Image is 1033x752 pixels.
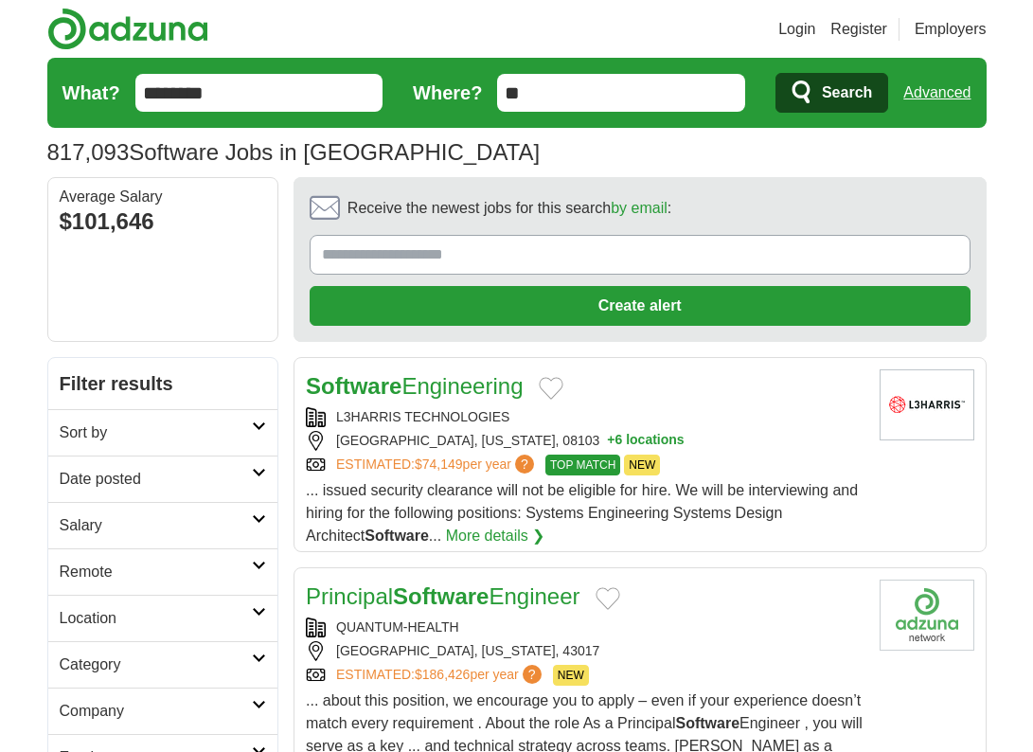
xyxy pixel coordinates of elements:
[915,18,987,41] a: Employers
[880,580,974,651] img: Company logo
[545,455,620,475] span: TOP MATCH
[60,514,253,537] h2: Salary
[830,18,887,41] a: Register
[306,482,858,544] span: ... issued security clearance will not be eligible for hire. We will be interviewing and hiring f...
[48,548,278,595] a: Remote
[60,561,253,583] h2: Remote
[446,525,545,547] a: More details ❯
[62,79,120,107] label: What?
[60,607,253,630] h2: Location
[47,135,130,170] span: 817,093
[60,468,253,491] h2: Date posted
[306,373,523,399] a: SoftwareEngineering
[306,618,864,637] div: QUANTUM-HEALTH
[553,665,589,686] span: NEW
[48,641,278,688] a: Category
[47,8,208,50] img: Adzuna logo
[880,369,974,440] img: L3Harris Technologies logo
[415,457,463,472] span: $74,149
[310,286,971,326] button: Create alert
[60,189,266,205] div: Average Salary
[365,528,429,544] strong: Software
[539,377,563,400] button: Add to favorite jobs
[624,455,660,475] span: NEW
[596,587,620,610] button: Add to favorite jobs
[415,667,470,682] span: $186,426
[60,205,266,239] div: $101,646
[347,197,671,220] span: Receive the newest jobs for this search :
[611,200,668,216] a: by email
[48,409,278,456] a: Sort by
[675,715,739,731] strong: Software
[607,431,684,451] button: +6 locations
[903,74,971,112] a: Advanced
[48,456,278,502] a: Date posted
[48,595,278,641] a: Location
[48,358,278,409] h2: Filter results
[607,431,614,451] span: +
[60,421,253,444] h2: Sort by
[822,74,872,112] span: Search
[60,654,253,676] h2: Category
[336,455,538,475] a: ESTIMATED:$74,149per year?
[393,583,489,609] strong: Software
[515,455,534,474] span: ?
[775,73,888,113] button: Search
[48,688,278,734] a: Company
[60,700,253,723] h2: Company
[306,431,864,451] div: [GEOGRAPHIC_DATA], [US_STATE], 08103
[336,665,545,686] a: ESTIMATED:$186,426per year?
[306,583,579,609] a: PrincipalSoftwareEngineer
[413,79,482,107] label: Where?
[48,502,278,548] a: Salary
[47,139,541,165] h1: Software Jobs in [GEOGRAPHIC_DATA]
[523,665,542,684] span: ?
[336,409,509,424] a: L3HARRIS TECHNOLOGIES
[306,373,401,399] strong: Software
[778,18,815,41] a: Login
[306,641,864,661] div: [GEOGRAPHIC_DATA], [US_STATE], 43017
